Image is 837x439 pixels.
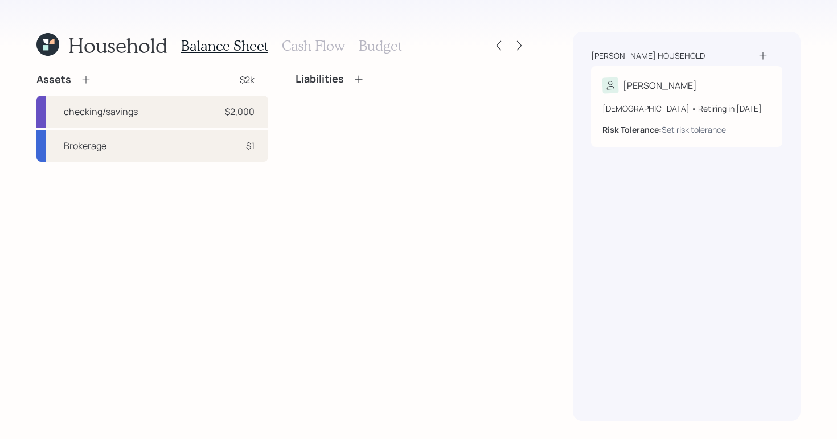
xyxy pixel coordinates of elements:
div: $1 [246,139,255,153]
div: $2k [240,73,255,87]
div: [PERSON_NAME] [623,79,697,92]
h3: Balance Sheet [181,38,268,54]
div: Brokerage [64,139,106,153]
b: Risk Tolerance: [602,124,662,135]
h1: Household [68,33,167,58]
h3: Budget [359,38,402,54]
div: [DEMOGRAPHIC_DATA] • Retiring in [DATE] [602,102,771,114]
div: [PERSON_NAME] household [591,50,705,61]
h3: Cash Flow [282,38,345,54]
div: Set risk tolerance [662,124,726,136]
h4: Assets [36,73,71,86]
div: checking/savings [64,105,138,118]
h4: Liabilities [296,73,344,85]
div: $2,000 [225,105,255,118]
